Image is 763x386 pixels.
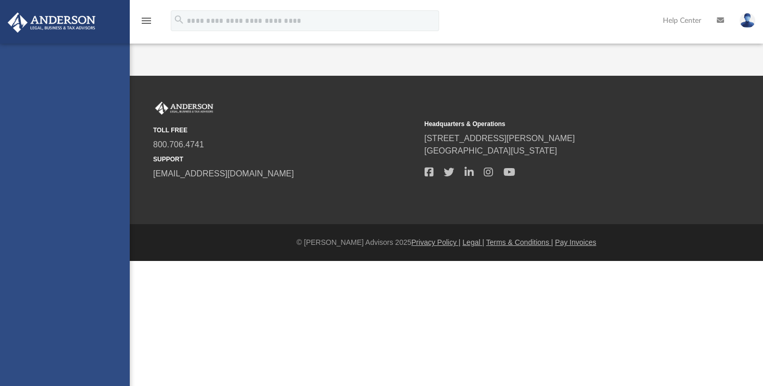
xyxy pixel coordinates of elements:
i: menu [140,15,153,27]
a: Pay Invoices [555,238,596,246]
a: [EMAIL_ADDRESS][DOMAIN_NAME] [153,169,294,178]
img: User Pic [740,13,755,28]
small: SUPPORT [153,155,417,164]
a: Terms & Conditions | [486,238,553,246]
a: [STREET_ADDRESS][PERSON_NAME] [425,134,575,143]
a: Legal | [462,238,484,246]
small: TOLL FREE [153,126,417,135]
img: Anderson Advisors Platinum Portal [5,12,99,33]
i: search [173,14,185,25]
a: menu [140,20,153,27]
a: Privacy Policy | [412,238,461,246]
small: Headquarters & Operations [425,119,689,129]
div: © [PERSON_NAME] Advisors 2025 [130,237,763,248]
img: Anderson Advisors Platinum Portal [153,102,215,115]
a: [GEOGRAPHIC_DATA][US_STATE] [425,146,557,155]
a: 800.706.4741 [153,140,204,149]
